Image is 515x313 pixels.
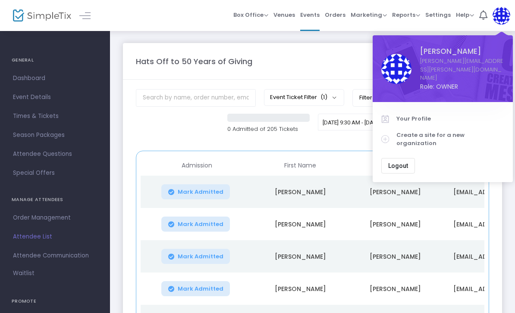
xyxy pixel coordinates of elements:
[381,111,504,127] a: Your Profile
[264,89,344,105] button: Event Ticket Filter(1)
[425,4,451,26] span: Settings
[253,208,348,240] td: [PERSON_NAME]
[13,92,97,103] span: Event Details
[136,89,256,107] input: Search by name, order number, email, ip address
[12,191,98,208] h4: MANAGE ATTENDEES
[420,82,504,91] span: Role: OWNER
[13,231,97,242] span: Attendee List
[161,281,230,296] button: Mark Admitted
[13,269,35,278] span: Waitlist
[348,273,443,305] td: [PERSON_NAME]
[13,130,97,141] span: Season Packages
[253,240,348,273] td: [PERSON_NAME]
[381,158,415,174] button: Logout
[12,52,98,69] h4: GENERAL
[12,293,98,310] h4: PROMOTE
[351,11,387,19] span: Marketing
[13,111,97,122] span: Times & Tickets
[161,184,230,199] button: Mark Admitted
[348,176,443,208] td: [PERSON_NAME]
[178,221,223,228] span: Mark Admitted
[182,162,212,169] span: Admission
[233,11,268,19] span: Box Office
[161,249,230,264] button: Mark Admitted
[273,4,295,26] span: Venues
[227,125,309,133] p: 0 Admitted of 205 Tickets
[178,285,223,292] span: Mark Admitted
[396,115,504,123] span: Your Profile
[13,73,97,84] span: Dashboard
[323,119,443,126] span: [DATE] 9:30 AM - [DATE] 2:00 PM • 205 attendees
[420,57,504,82] a: [PERSON_NAME][EMAIL_ADDRESS][PERSON_NAME][DOMAIN_NAME]
[456,11,474,19] span: Help
[178,253,223,260] span: Mark Admitted
[388,162,408,169] span: Logout
[253,176,348,208] td: [PERSON_NAME]
[300,4,320,26] span: Events
[178,189,223,195] span: Mark Admitted
[136,56,252,67] m-panel-title: Hats Off to 50 Years of Giving
[13,149,97,160] span: Attendee Questions
[284,162,316,169] span: First Name
[13,212,97,223] span: Order Management
[13,167,97,179] span: Special Offers
[396,131,504,148] span: Create a site for a new organization
[348,208,443,240] td: [PERSON_NAME]
[348,240,443,273] td: [PERSON_NAME]
[325,4,345,26] span: Orders
[352,89,410,106] button: Filter Options
[420,46,504,57] span: [PERSON_NAME]
[392,11,420,19] span: Reports
[161,217,230,232] button: Mark Admitted
[13,250,97,261] span: Attendee Communication
[253,273,348,305] td: [PERSON_NAME]
[381,127,504,152] a: Create a site for a new organization
[320,94,327,101] span: (1)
